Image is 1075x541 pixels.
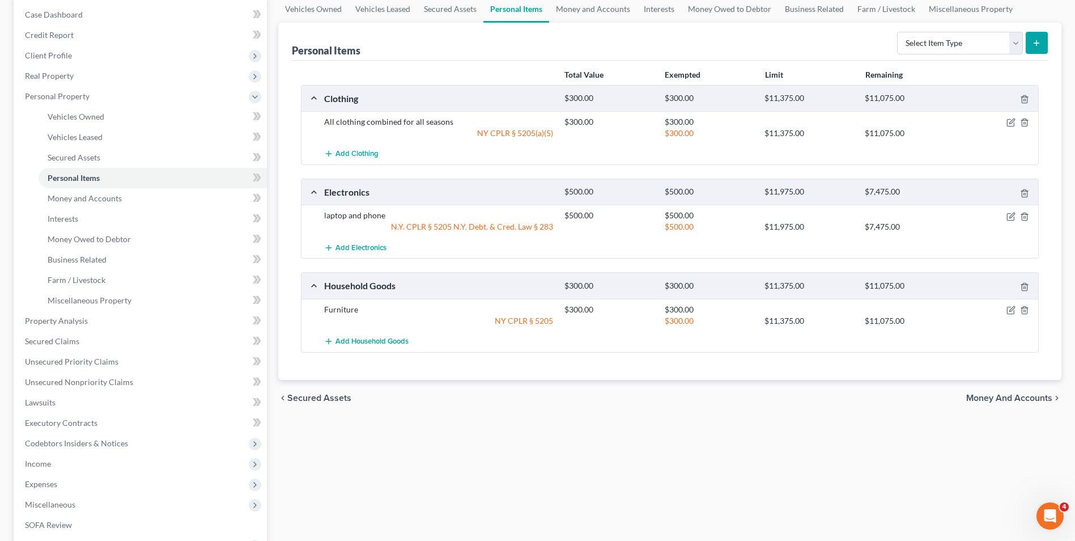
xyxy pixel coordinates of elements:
a: Unsecured Nonpriority Claims [16,372,267,392]
a: Secured Assets [39,147,267,168]
div: NY CPLR § 5205 [318,315,559,327]
a: Miscellaneous Property [39,290,267,311]
div: $300.00 [559,304,659,315]
a: Property Analysis [16,311,267,331]
div: $300.00 [659,304,759,315]
div: Clothing [318,92,559,104]
div: $300.00 [559,281,659,291]
button: Add Electronics [324,237,386,258]
span: SOFA Review [25,520,72,530]
div: All clothing combined for all seasons [318,116,559,128]
span: Case Dashboard [25,10,83,19]
a: Vehicles Owned [39,107,267,127]
strong: Exempted [665,70,700,79]
button: Money and Accounts chevron_right [966,394,1061,403]
div: $11,375.00 [759,281,859,291]
a: Money Owed to Debtor [39,229,267,250]
strong: Total Value [564,70,604,79]
span: Interests [48,214,78,223]
div: $300.00 [659,315,759,327]
span: Income [25,459,51,468]
span: Add Electronics [335,243,386,252]
button: chevron_left Secured Assets [278,394,351,403]
div: $11,375.00 [759,93,859,104]
div: $500.00 [559,210,659,221]
div: N.Y. CPLR § 5205 N.Y. Debt. & Cred. Law § 283 [318,221,559,233]
span: Personal Items [48,173,100,183]
button: Add Household Goods [324,331,409,352]
div: $11,375.00 [759,128,859,139]
a: Interests [39,209,267,229]
span: Add Household Goods [335,337,409,346]
div: $500.00 [659,221,759,233]
div: $11,075.00 [859,93,959,104]
span: Business Related [48,255,107,264]
div: Personal Items [292,44,360,57]
span: Credit Report [25,30,74,40]
div: $500.00 [559,187,659,197]
span: Farm / Livestock [48,275,105,285]
div: $11,075.00 [859,281,959,291]
span: 4 [1060,502,1069,512]
a: Lawsuits [16,392,267,413]
iframe: Intercom live chat [1036,502,1064,530]
a: SOFA Review [16,515,267,535]
div: $11,375.00 [759,315,859,327]
div: $11,975.00 [759,187,859,197]
span: Secured Assets [287,394,351,403]
div: $300.00 [559,93,659,104]
span: Money Owed to Debtor [48,234,131,244]
span: Personal Property [25,91,90,101]
span: Client Profile [25,50,72,60]
button: Add Clothing [324,143,379,164]
div: $7,475.00 [859,187,959,197]
span: Unsecured Priority Claims [25,357,118,366]
div: $11,075.00 [859,315,959,327]
span: Money and Accounts [966,394,1052,403]
span: Executory Contracts [25,418,97,428]
div: $300.00 [659,281,759,291]
div: $7,475.00 [859,221,959,233]
div: $300.00 [659,93,759,104]
span: Unsecured Nonpriority Claims [25,377,133,387]
div: Furniture [318,304,559,315]
a: Business Related [39,250,267,270]
span: Expenses [25,479,57,489]
div: $11,975.00 [759,221,859,233]
a: Farm / Livestock [39,270,267,290]
span: Vehicles Owned [48,112,104,121]
span: Vehicles Leased [48,132,103,142]
span: Secured Assets [48,153,100,162]
span: Miscellaneous [25,500,75,509]
strong: Limit [765,70,783,79]
span: Money and Accounts [48,193,122,203]
div: Household Goods [318,280,559,291]
i: chevron_right [1052,394,1061,403]
span: Real Property [25,71,74,81]
div: $11,075.00 [859,128,959,139]
div: laptop and phone [318,210,559,221]
a: Secured Claims [16,331,267,352]
div: Electronics [318,186,559,198]
a: Money and Accounts [39,188,267,209]
span: Add Clothing [335,150,379,159]
a: Credit Report [16,25,267,45]
a: Case Dashboard [16,5,267,25]
span: Secured Claims [25,336,79,346]
a: Unsecured Priority Claims [16,352,267,372]
div: NY CPLR § 5205(a)(5) [318,128,559,139]
span: Property Analysis [25,316,88,326]
div: $300.00 [559,116,659,128]
a: Personal Items [39,168,267,188]
div: $500.00 [659,187,759,197]
span: Lawsuits [25,398,56,407]
span: Miscellaneous Property [48,295,131,305]
a: Vehicles Leased [39,127,267,147]
a: Executory Contracts [16,413,267,433]
div: $300.00 [659,116,759,128]
span: Codebtors Insiders & Notices [25,438,128,448]
i: chevron_left [278,394,287,403]
strong: Remaining [865,70,903,79]
div: $500.00 [659,210,759,221]
div: $300.00 [659,128,759,139]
